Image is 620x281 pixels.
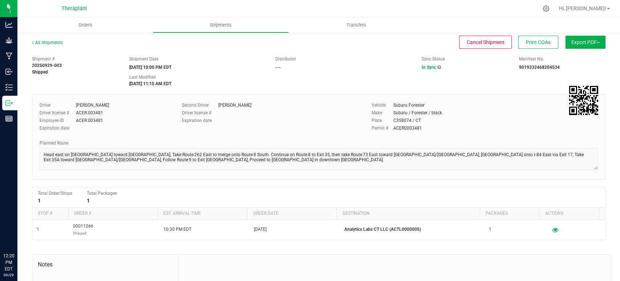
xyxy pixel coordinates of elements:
th: Destination [336,207,479,220]
inline-svg: Outbound [5,99,13,107]
strong: Shipped [32,70,48,75]
strong: [DATE] 11:15 AM EDT [129,81,171,86]
label: Last Modified [129,74,156,80]
span: Cancel Shipment [467,39,504,45]
button: Cancel Shipment [459,36,512,49]
th: Order # [68,207,158,220]
label: Second Driver [182,102,218,108]
div: Subaru Forester [393,102,425,108]
span: Shipments [200,22,242,28]
qrcode: 20250929-003 [569,86,598,115]
p: Shipped [73,230,93,237]
label: Make [372,110,393,116]
label: Shipment Date [129,56,158,62]
strong: --- [275,65,281,70]
span: Transfers [337,22,376,28]
a: All Shipments [32,40,62,45]
a: Orders [17,17,153,33]
div: [PERSON_NAME] [76,102,109,108]
a: Transfers [289,17,424,33]
label: Manifest No. [519,56,544,62]
label: Driver license # [40,110,76,116]
div: ACER.003481 [76,117,103,124]
th: Est. arrival time [158,207,247,220]
strong: 9019332468204534 [519,65,560,70]
span: Hi, [PERSON_NAME]! [559,5,606,11]
label: Driver [40,102,76,108]
inline-svg: Analytics [5,21,13,28]
span: Shipment # [32,56,118,62]
span: Print COAs [526,39,551,45]
span: Export PDF [571,39,600,45]
span: [DATE] [254,226,267,233]
label: Plate [372,117,393,124]
span: 10:30 PM EDT [163,226,191,233]
span: 00011266 [73,223,93,237]
div: C358074 / CT [393,117,421,124]
label: Expiration date [182,117,218,124]
div: ACER0003481 [393,125,422,131]
span: Total Order/Stops [38,191,72,196]
label: Expiration date [40,125,76,131]
label: Distributor [275,56,296,62]
th: Stop # [32,207,68,220]
strong: 1 [87,198,90,203]
span: Theraplant [61,5,87,12]
div: Subaru / Forester / black [393,110,442,116]
label: Permit # [372,125,393,131]
inline-svg: Inbound [5,68,13,75]
th: Actions [539,207,599,220]
th: Packages [480,207,539,220]
span: In Sync [422,65,436,70]
span: Total Packages [87,191,117,196]
span: 1 [489,226,491,233]
button: Export PDF [566,36,605,49]
span: Notes [38,260,173,269]
label: Driver license # [182,110,218,116]
strong: 1 [38,198,41,203]
strong: [DATE] 10:00 PM EDT [129,65,171,70]
label: Employee ID [40,117,76,124]
th: Order date [247,207,336,220]
inline-svg: Reports [5,115,13,122]
p: 12:20 PM EDT [3,253,14,272]
strong: 20250929-003 [32,63,62,68]
div: Manage settings [542,5,551,12]
p: Analytics Labs CT LLC (ACTL0000005) [344,226,480,233]
label: Vehicle [372,102,393,108]
img: Scan me! [569,86,598,115]
div: [PERSON_NAME] [218,102,251,108]
span: Planned Route [40,140,68,146]
label: Sync Status [422,56,445,62]
a: Shipments [153,17,288,33]
iframe: Resource center [7,223,29,245]
span: Orders [69,22,102,28]
span: 1 [37,226,39,233]
div: ACER.003481 [76,110,103,116]
inline-svg: Manufacturing [5,52,13,60]
p: 09/29 [3,272,14,278]
inline-svg: Inventory [5,84,13,91]
button: Print COAs [518,36,558,49]
inline-svg: Grow [5,37,13,44]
